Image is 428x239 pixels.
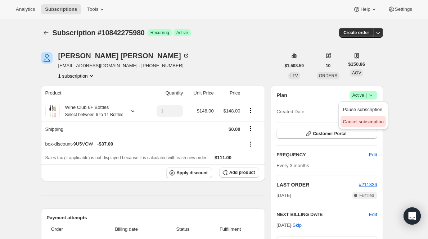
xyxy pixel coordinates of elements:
[12,4,39,14] button: Analytics
[369,211,377,218] button: Edit
[53,29,145,37] span: Subscription #10842275980
[245,106,256,114] button: Product actions
[166,167,212,178] button: Apply discount
[288,220,306,231] button: Skip
[280,61,308,71] button: $1,508.59
[276,192,291,199] span: [DATE]
[276,163,309,168] span: Every 3 months
[41,28,51,38] button: Subscriptions
[45,155,208,160] span: Sales tax (if applicable) is not displayed because it is calculated with each new order.
[197,108,214,114] span: $148.00
[285,63,304,69] span: $1,508.59
[326,63,330,69] span: 10
[321,61,335,71] button: 10
[47,214,260,221] h2: Payment attempts
[343,30,369,36] span: Create order
[276,211,369,218] h2: NEXT BILLING DATE
[224,108,240,114] span: $148.00
[58,62,190,69] span: [EMAIL_ADDRESS][DOMAIN_NAME] · [PHONE_NUMBER]
[45,6,77,12] span: Subscriptions
[313,131,346,137] span: Customer Portal
[359,181,377,188] button: #211336
[276,181,359,188] h2: LAST ORDER
[165,226,201,233] span: Status
[41,85,147,101] th: Product
[215,155,231,160] span: $111.00
[352,92,374,99] span: Active
[147,85,185,101] th: Quantity
[276,108,304,115] span: Created Date
[176,30,188,36] span: Active
[293,222,302,229] span: Skip
[93,226,161,233] span: Billing date
[216,85,243,101] th: Price
[229,127,240,132] span: $0.00
[404,207,421,225] div: Open Intercom Messenger
[319,73,337,78] span: ORDERS
[369,151,377,158] span: Edit
[360,6,370,12] span: Help
[87,6,98,12] span: Tools
[276,129,377,139] button: Customer Portal
[60,104,123,118] div: Wine Club 6+ Bottles
[359,193,374,198] span: Fulfilled
[47,221,91,237] th: Order
[219,167,259,178] button: Add product
[41,121,147,137] th: Shipping
[395,6,412,12] span: Settings
[58,52,190,59] div: [PERSON_NAME] [PERSON_NAME]
[343,119,383,124] span: Cancel subscription
[383,4,416,14] button: Settings
[343,107,382,112] span: Pause subscription
[45,141,240,148] div: box-discount-9U5VOW
[185,85,216,101] th: Unit Price
[352,70,361,75] span: AOV
[341,104,386,115] button: Pause subscription
[65,112,123,117] small: Select between 6 to 11 Bottles
[16,6,35,12] span: Analytics
[276,222,302,228] span: [DATE] ·
[41,52,53,64] span: Debi Katzenberger
[365,149,381,161] button: Edit
[176,170,208,176] span: Apply discount
[339,28,373,38] button: Create order
[229,170,255,175] span: Add product
[366,92,367,98] span: |
[349,4,382,14] button: Help
[276,151,369,158] h2: FREQUENCY
[41,4,81,14] button: Subscriptions
[83,4,110,14] button: Tools
[341,116,386,127] button: Cancel subscription
[276,92,287,99] h2: Plan
[245,124,256,132] button: Shipping actions
[290,73,298,78] span: LTV
[150,30,169,36] span: Recurring
[348,61,365,68] span: $150.86
[359,182,377,187] a: #211336
[206,226,255,233] span: Fulfillment
[58,72,95,79] button: Product actions
[97,141,113,148] span: - $37.00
